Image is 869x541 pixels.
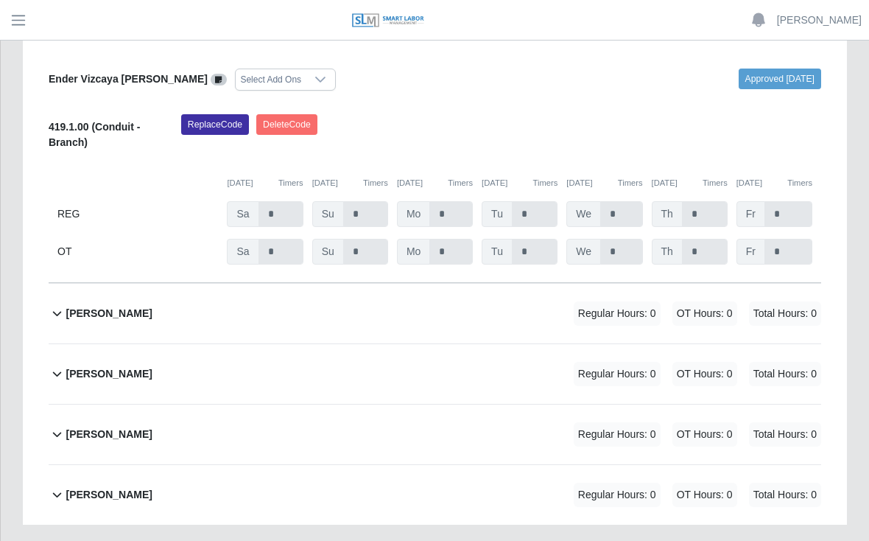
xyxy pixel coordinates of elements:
span: Fr [736,201,765,227]
span: Regular Hours: 0 [574,362,661,386]
button: Timers [363,177,388,189]
span: Fr [736,239,765,265]
button: Timers [703,177,728,189]
span: Regular Hours: 0 [574,422,661,447]
button: [PERSON_NAME] Regular Hours: 0 OT Hours: 0 Total Hours: 0 [49,465,821,525]
button: Timers [278,177,303,189]
b: 419.1.00 (Conduit - Branch) [49,121,140,148]
button: [PERSON_NAME] Regular Hours: 0 OT Hours: 0 Total Hours: 0 [49,284,821,343]
div: [DATE] [397,177,473,189]
span: Total Hours: 0 [749,422,821,447]
span: Tu [482,201,513,227]
div: OT [57,239,218,265]
button: Timers [618,177,643,189]
span: Total Hours: 0 [749,301,821,326]
div: Select Add Ons [236,69,306,90]
button: [PERSON_NAME] Regular Hours: 0 OT Hours: 0 Total Hours: 0 [49,405,821,464]
span: Regular Hours: 0 [574,483,661,507]
b: Ender Vizcaya [PERSON_NAME] [49,73,208,85]
img: SLM Logo [351,13,425,29]
span: Total Hours: 0 [749,362,821,386]
div: [DATE] [736,177,812,189]
a: View/Edit Notes [211,73,227,85]
span: Sa [227,239,258,265]
span: OT Hours: 0 [672,483,737,507]
a: [PERSON_NAME] [777,13,862,28]
b: [PERSON_NAME] [66,427,152,442]
span: Th [652,239,683,265]
span: Mo [397,201,430,227]
span: We [566,239,601,265]
span: Th [652,201,683,227]
button: ReplaceCode [181,114,249,135]
span: We [566,201,601,227]
span: Su [312,239,344,265]
span: Total Hours: 0 [749,483,821,507]
span: Mo [397,239,430,265]
div: [DATE] [566,177,642,189]
b: [PERSON_NAME] [66,487,152,503]
div: REG [57,201,218,227]
a: Approved [DATE] [739,69,821,89]
span: Tu [482,239,513,265]
button: Timers [787,177,812,189]
div: [DATE] [652,177,728,189]
span: OT Hours: 0 [672,422,737,447]
div: [DATE] [227,177,303,189]
span: OT Hours: 0 [672,362,737,386]
div: [DATE] [312,177,388,189]
b: [PERSON_NAME] [66,306,152,321]
span: Sa [227,201,258,227]
button: DeleteCode [256,114,317,135]
button: Timers [448,177,473,189]
span: Regular Hours: 0 [574,301,661,326]
span: Su [312,201,344,227]
span: OT Hours: 0 [672,301,737,326]
b: [PERSON_NAME] [66,366,152,382]
button: Timers [533,177,558,189]
div: [DATE] [482,177,557,189]
button: [PERSON_NAME] Regular Hours: 0 OT Hours: 0 Total Hours: 0 [49,344,821,404]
